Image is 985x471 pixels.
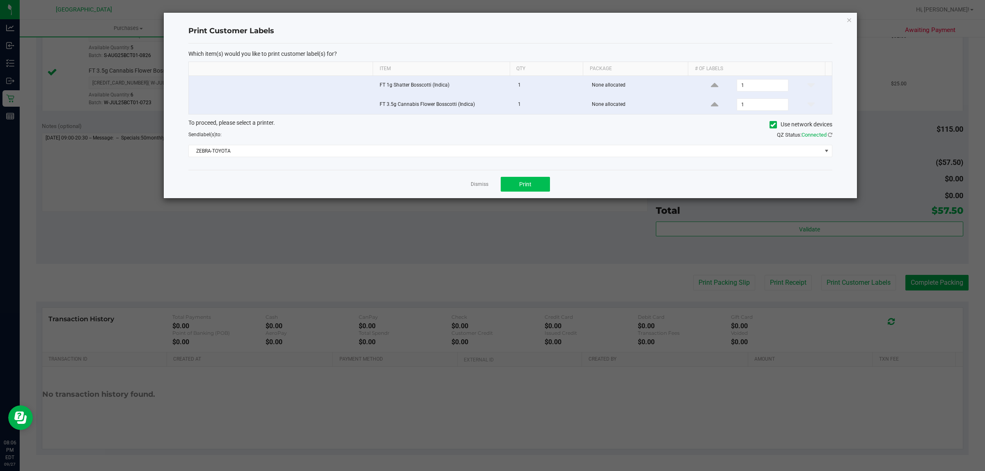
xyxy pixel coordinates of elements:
[519,181,531,187] span: Print
[777,132,832,138] span: QZ Status:
[583,62,688,76] th: Package
[199,132,216,137] span: label(s)
[802,132,827,138] span: Connected
[375,95,513,114] td: FT 3.5g Cannabis Flower Bosscotti (Indica)
[189,145,822,157] span: ZEBRA-TOYOTA
[182,119,838,131] div: To proceed, please select a printer.
[587,95,693,114] td: None allocated
[513,95,587,114] td: 1
[510,62,583,76] th: Qty
[8,405,33,430] iframe: Resource center
[587,76,693,95] td: None allocated
[513,76,587,95] td: 1
[188,132,222,137] span: Send to:
[501,177,550,192] button: Print
[188,26,832,37] h4: Print Customer Labels
[471,181,488,188] a: Dismiss
[688,62,825,76] th: # of labels
[373,62,510,76] th: Item
[375,76,513,95] td: FT 1g Shatter Bosscotti (Indica)
[188,50,832,57] p: Which item(s) would you like to print customer label(s) for?
[770,120,832,129] label: Use network devices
